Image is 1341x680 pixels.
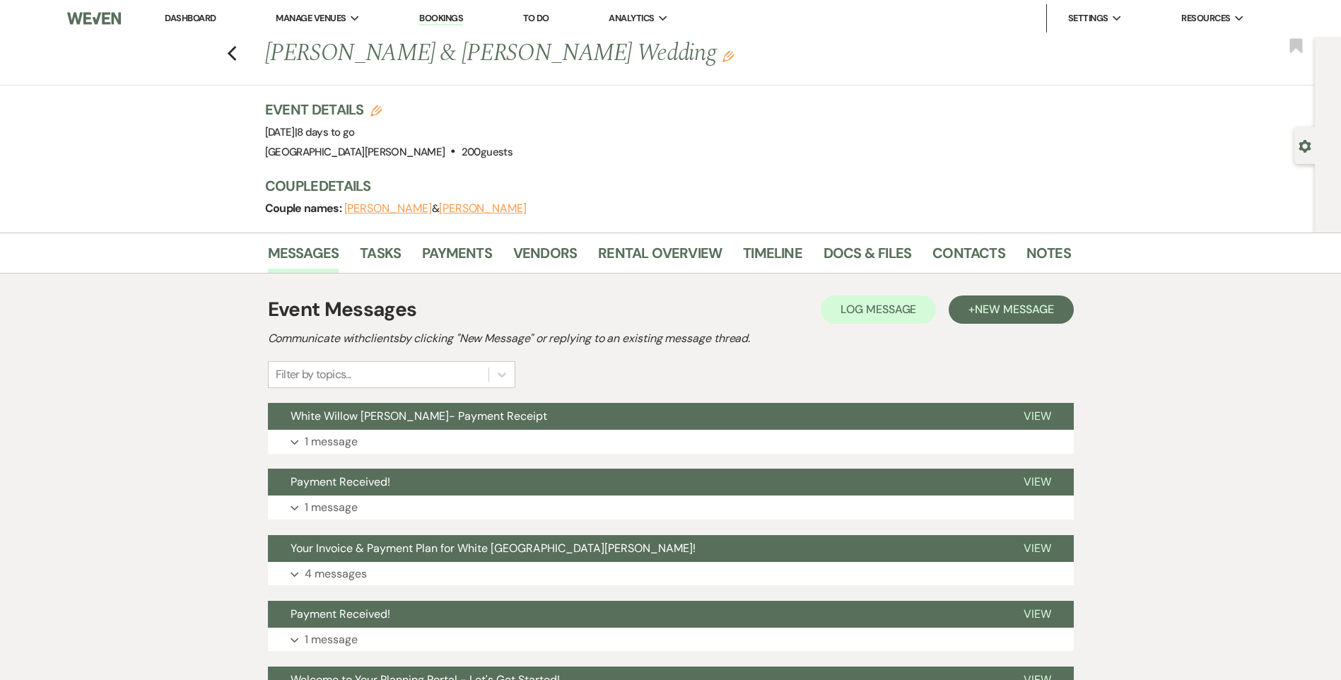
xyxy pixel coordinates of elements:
span: [GEOGRAPHIC_DATA][PERSON_NAME] [265,145,445,159]
span: View [1024,541,1051,556]
p: 1 message [305,498,358,517]
span: Couple names: [265,201,344,216]
span: & [344,201,527,216]
button: [PERSON_NAME] [439,203,527,214]
button: Your Invoice & Payment Plan for White [GEOGRAPHIC_DATA][PERSON_NAME]! [268,535,1001,562]
span: 8 days to go [297,125,354,139]
button: 4 messages [268,562,1074,586]
button: Payment Received! [268,469,1001,496]
button: Payment Received! [268,601,1001,628]
span: | [295,125,355,139]
a: Bookings [419,12,463,25]
a: Payments [422,242,492,273]
span: Payment Received! [291,474,390,489]
span: White Willow [PERSON_NAME]- Payment Receipt [291,409,547,423]
a: Timeline [743,242,802,273]
span: Log Message [841,302,916,317]
span: Resources [1181,11,1230,25]
img: Weven Logo [67,4,121,33]
button: View [1001,535,1074,562]
a: Tasks [360,242,401,273]
h1: [PERSON_NAME] & [PERSON_NAME] Wedding [265,37,898,71]
button: Edit [722,49,734,62]
span: New Message [975,302,1053,317]
p: 4 messages [305,565,367,583]
h1: Event Messages [268,295,417,324]
span: Your Invoice & Payment Plan for White [GEOGRAPHIC_DATA][PERSON_NAME]! [291,541,696,556]
button: +New Message [949,295,1073,324]
span: 200 guests [462,145,513,159]
a: Messages [268,242,339,273]
h3: Event Details [265,100,513,119]
a: To Do [523,12,549,24]
span: View [1024,409,1051,423]
a: Rental Overview [598,242,722,273]
span: [DATE] [265,125,355,139]
button: 1 message [268,430,1074,454]
p: 1 message [305,631,358,649]
button: View [1001,469,1074,496]
h3: Couple Details [265,176,1057,196]
p: 1 message [305,433,358,451]
button: 1 message [268,496,1074,520]
span: Analytics [609,11,654,25]
button: Log Message [821,295,936,324]
span: Manage Venues [276,11,346,25]
button: View [1001,601,1074,628]
a: Contacts [932,242,1005,273]
button: White Willow [PERSON_NAME]- Payment Receipt [268,403,1001,430]
a: Notes [1026,242,1071,273]
span: View [1024,474,1051,489]
div: Filter by topics... [276,366,351,383]
button: [PERSON_NAME] [344,203,432,214]
a: Dashboard [165,12,216,24]
a: Docs & Files [824,242,911,273]
a: Vendors [513,242,577,273]
h2: Communicate with clients by clicking "New Message" or replying to an existing message thread. [268,330,1074,347]
span: View [1024,606,1051,621]
span: Payment Received! [291,606,390,621]
button: Open lead details [1299,139,1311,152]
button: View [1001,403,1074,430]
span: Settings [1068,11,1108,25]
button: 1 message [268,628,1074,652]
